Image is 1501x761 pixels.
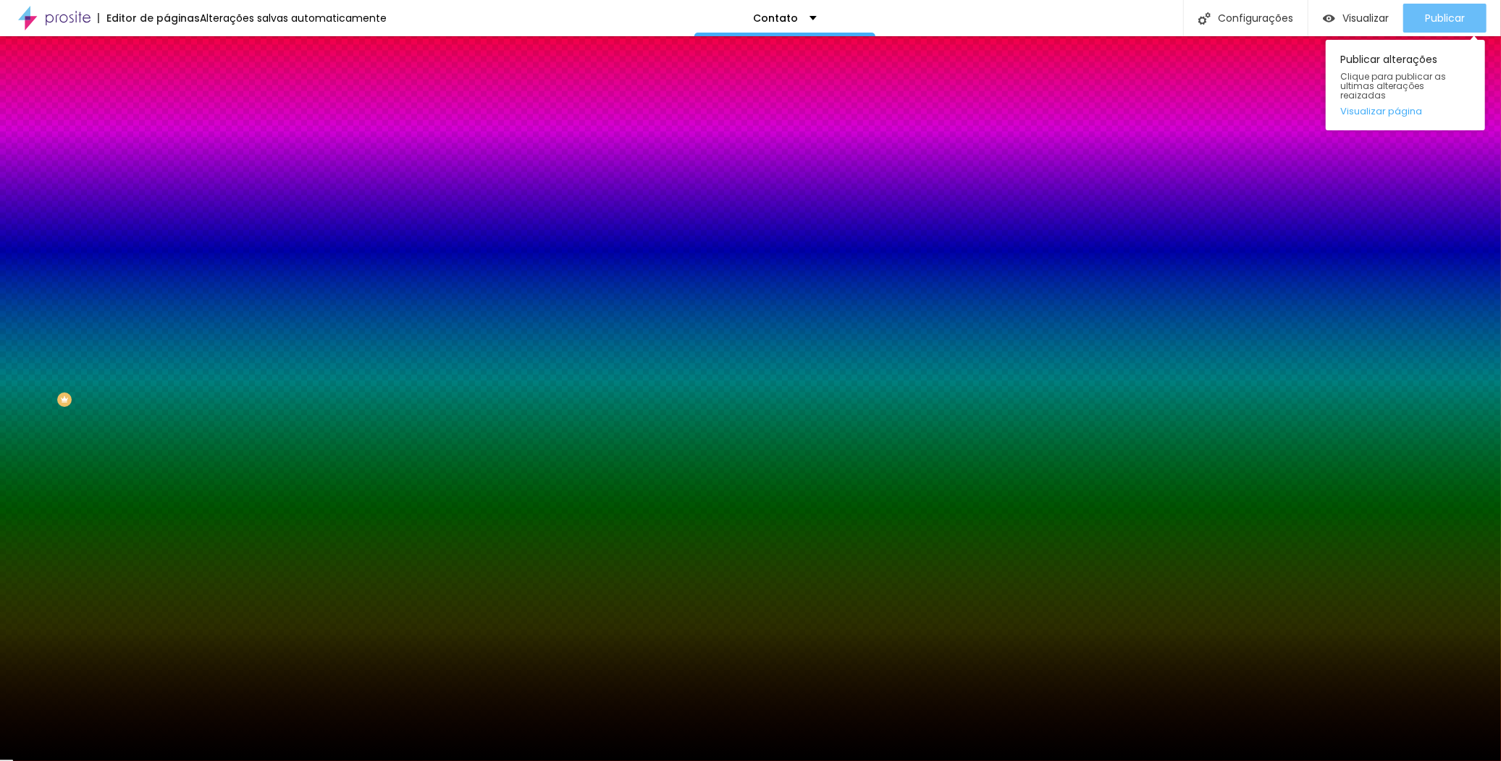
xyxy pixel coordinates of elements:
[1342,12,1389,24] span: Visualizar
[1323,12,1335,25] img: view-1.svg
[1403,4,1487,33] button: Publicar
[1308,4,1403,33] button: Visualizar
[1340,106,1471,116] a: Visualizar página
[1425,12,1465,24] span: Publicar
[754,13,799,23] p: Contato
[200,13,387,23] div: Alterações salvas automaticamente
[1198,12,1211,25] img: Icone
[98,13,200,23] div: Editor de páginas
[1340,72,1471,101] span: Clique para publicar as ultimas alterações reaizadas
[1326,40,1485,130] div: Publicar alterações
